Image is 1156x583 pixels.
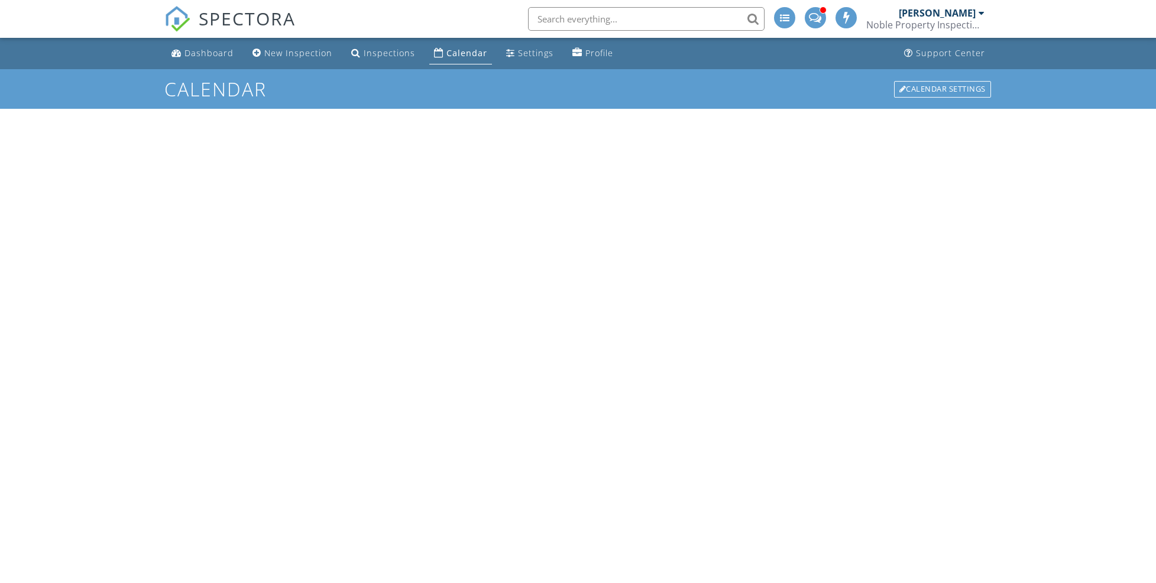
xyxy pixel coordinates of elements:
[364,47,415,59] div: Inspections
[347,43,420,64] a: Inspections
[199,6,296,31] span: SPECTORA
[916,47,985,59] div: Support Center
[518,47,553,59] div: Settings
[264,47,332,59] div: New Inspection
[164,16,296,41] a: SPECTORA
[899,7,976,19] div: [PERSON_NAME]
[248,43,337,64] a: New Inspection
[501,43,558,64] a: Settings
[899,43,990,64] a: Support Center
[893,80,992,99] a: Calendar Settings
[528,7,765,31] input: Search everything...
[167,43,238,64] a: Dashboard
[866,19,985,31] div: Noble Property Inspections
[164,6,190,32] img: The Best Home Inspection Software - Spectora
[446,47,487,59] div: Calendar
[585,47,613,59] div: Profile
[568,43,618,64] a: Profile
[894,81,991,98] div: Calendar Settings
[164,79,992,99] h1: Calendar
[429,43,492,64] a: Calendar
[184,47,234,59] div: Dashboard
